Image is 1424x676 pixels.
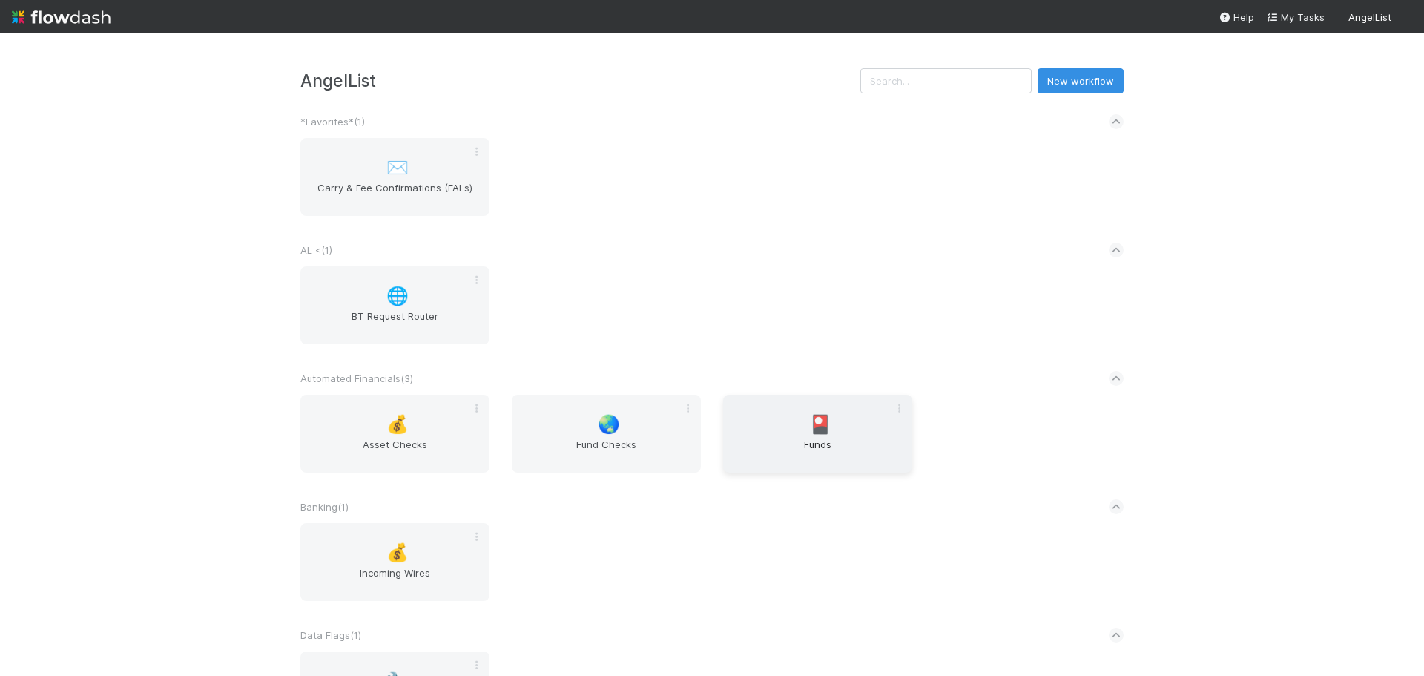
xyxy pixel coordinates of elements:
div: Help [1219,10,1254,24]
span: AL < ( 1 ) [300,244,332,256]
span: AngelList [1348,11,1391,23]
span: *Favorites* ( 1 ) [300,116,365,128]
h3: AngelList [300,70,860,91]
a: ✉️Carry & Fee Confirmations (FALs) [300,138,489,216]
span: 🌐 [386,286,409,306]
span: My Tasks [1266,11,1325,23]
span: 💰 [386,415,409,434]
span: Asset Checks [306,437,484,467]
a: 💰Incoming Wires [300,523,489,601]
span: Carry & Fee Confirmations (FALs) [306,180,484,210]
span: BT Request Router [306,309,484,338]
a: My Tasks [1266,10,1325,24]
span: ✉️ [386,158,409,177]
input: Search... [860,68,1032,93]
span: Data Flags ( 1 ) [300,629,361,641]
img: logo-inverted-e16ddd16eac7371096b0.svg [12,4,111,30]
a: 💰Asset Checks [300,395,489,473]
span: Incoming Wires [306,565,484,595]
a: 🎴Funds [723,395,912,473]
span: 🌏 [598,415,620,434]
button: New workflow [1038,68,1124,93]
span: Fund Checks [518,437,695,467]
span: Banking ( 1 ) [300,501,349,513]
span: Funds [729,437,906,467]
span: Automated Financials ( 3 ) [300,373,413,384]
a: 🌏Fund Checks [512,395,701,473]
span: 🎴 [809,415,831,434]
img: avatar_574f8970-b283-40ff-a3d7-26909d9947cc.png [1397,10,1412,25]
a: 🌐BT Request Router [300,266,489,344]
span: 💰 [386,543,409,562]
